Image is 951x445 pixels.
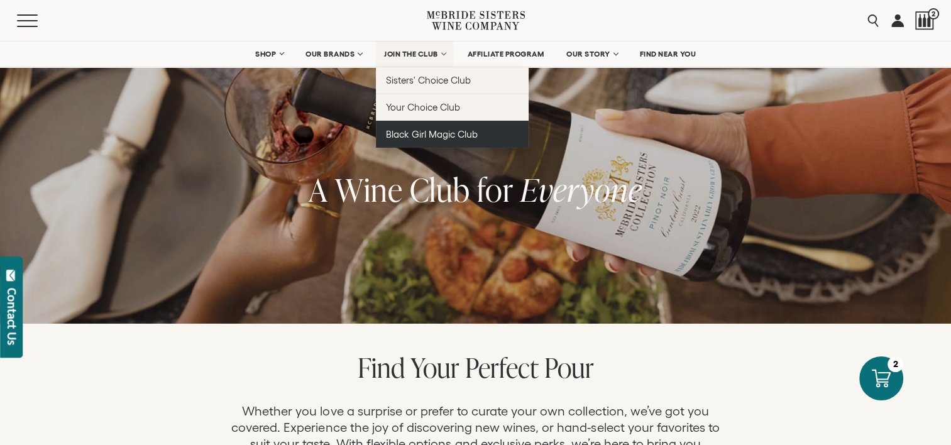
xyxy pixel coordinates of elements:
[384,50,438,58] span: JOIN THE CLUB
[305,50,355,58] span: OUR BRANDS
[888,356,903,372] div: 2
[6,288,18,345] div: Contact Us
[465,349,539,386] span: Perfect
[17,14,62,27] button: Mobile Menu Trigger
[386,102,460,113] span: Your Choice Club
[544,349,594,386] span: Pour
[376,121,529,148] a: Black Girl Magic Club
[410,349,459,386] span: Your
[928,8,939,19] span: 2
[376,94,529,121] a: Your Choice Club
[255,50,277,58] span: SHOP
[335,168,403,211] span: Wine
[386,129,478,140] span: Black Girl Magic Club
[297,41,370,67] a: OUR BRANDS
[410,168,470,211] span: Club
[566,50,610,58] span: OUR STORY
[632,41,705,67] a: FIND NEAR YOU
[520,168,642,211] span: Everyone
[640,50,696,58] span: FIND NEAR YOU
[376,67,529,94] a: Sisters' Choice Club
[386,75,471,85] span: Sisters' Choice Club
[459,41,552,67] a: AFFILIATE PROGRAM
[247,41,291,67] a: SHOP
[558,41,625,67] a: OUR STORY
[468,50,544,58] span: AFFILIATE PROGRAM
[309,168,328,211] span: A
[477,168,514,211] span: for
[358,349,405,386] span: Find
[376,41,453,67] a: JOIN THE CLUB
